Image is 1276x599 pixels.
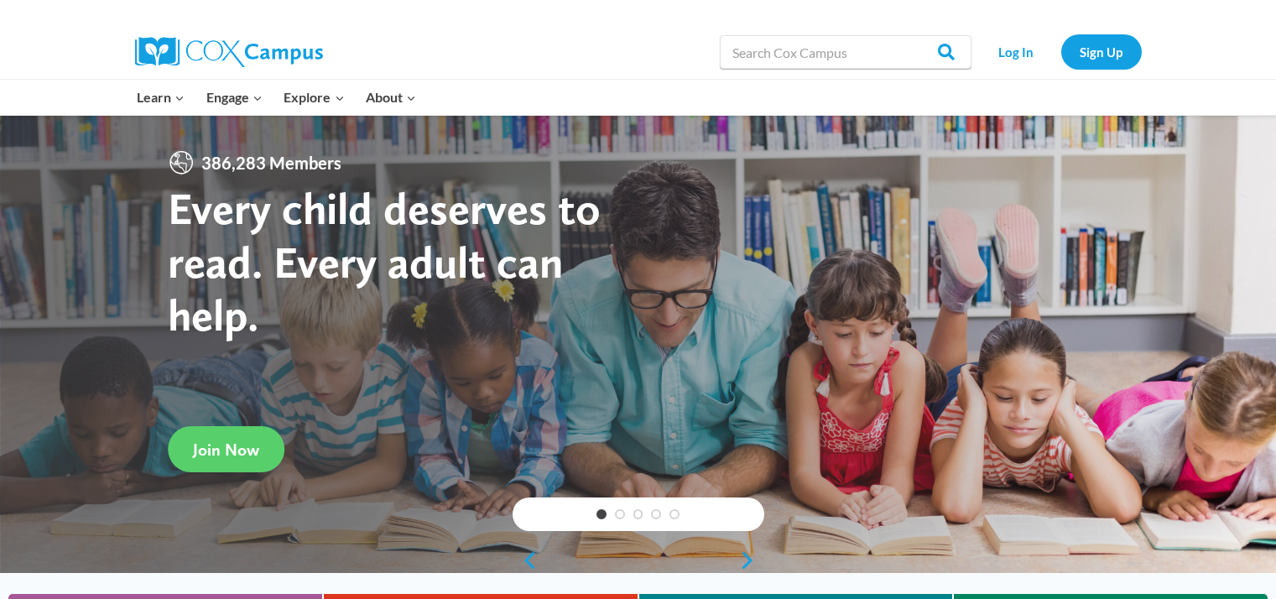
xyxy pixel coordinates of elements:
a: Join Now [168,426,284,472]
strong: Every child deserves to read. Every adult can help. [168,181,601,341]
a: Sign Up [1061,34,1142,69]
img: Cox Campus [135,37,323,67]
a: previous [513,550,538,570]
a: 3 [633,509,643,519]
a: Log In [980,34,1053,69]
a: 4 [651,509,661,519]
nav: Secondary Navigation [980,34,1142,69]
span: Explore [284,86,344,108]
div: content slider buttons [513,544,764,577]
a: 5 [669,509,680,519]
nav: Primary Navigation [127,80,427,115]
a: 2 [615,509,625,519]
span: Join Now [193,440,259,460]
span: Engage [206,86,263,108]
a: 1 [596,509,607,519]
span: About [366,86,416,108]
a: next [739,550,764,570]
input: Search Cox Campus [720,35,971,69]
span: Learn [137,86,185,108]
span: 386,283 Members [195,149,348,176]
